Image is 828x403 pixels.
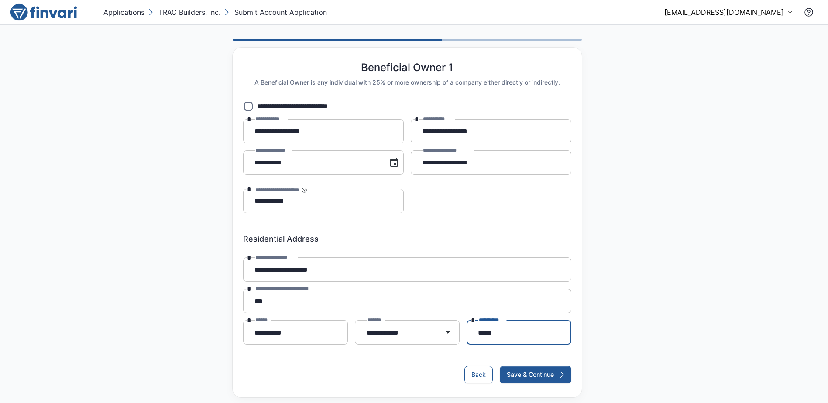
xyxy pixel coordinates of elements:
[439,324,457,341] button: Open
[222,5,329,19] button: Submit Account Application
[146,5,222,19] button: TRAC Builders, Inc.
[103,7,144,17] p: Applications
[664,7,784,17] p: [EMAIL_ADDRESS][DOMAIN_NAME]
[464,366,493,383] button: Back
[158,7,220,17] p: TRAC Builders, Inc.
[500,366,571,383] button: Save & Continue
[234,7,327,17] p: Submit Account Application
[10,3,77,21] img: logo
[254,78,560,87] h6: A Beneficial Owner is any individual with 25% or more ownership of a company either directly or i...
[800,3,818,21] button: Contact Support
[385,154,403,171] button: Choose date, selected date is Dec 7, 1979
[361,61,453,74] h5: Beneficial Owner 1
[664,7,793,17] button: [EMAIL_ADDRESS][DOMAIN_NAME]
[102,5,146,19] button: Applications
[243,234,571,244] h6: Residential Address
